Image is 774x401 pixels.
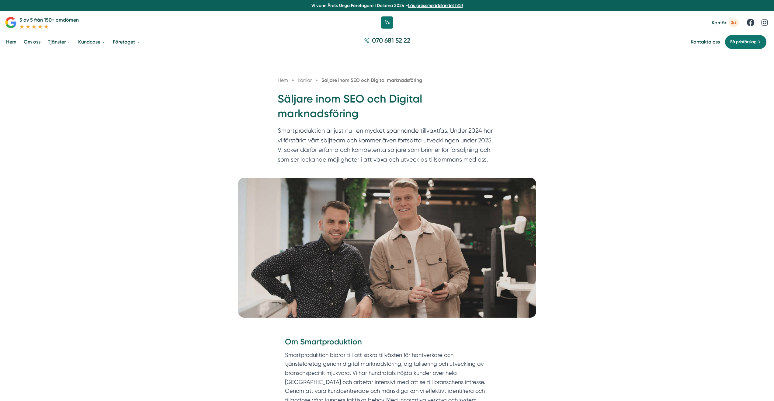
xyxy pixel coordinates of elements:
[278,76,497,84] nav: Breadcrumb
[712,20,726,26] span: Karriär
[278,77,288,83] a: Hem
[725,35,767,49] a: Få prisförslag
[112,34,141,50] a: Företaget
[298,77,313,83] a: Karriär
[408,3,463,8] a: Läs pressmeddelandet här!
[315,76,318,84] span: »
[298,77,312,83] span: Karriär
[238,178,536,318] img: Säljare inom SEO och Digital marknadsföring
[729,19,739,27] span: 2st
[691,39,720,45] a: Kontakta oss
[23,34,42,50] a: Om oss
[321,77,422,83] a: Säljare inom SEO och Digital marknadsföring
[77,34,107,50] a: Kundcase
[2,2,772,9] p: Vi vann Årets Unga Företagare i Dalarna 2024 –
[5,34,18,50] a: Hem
[292,76,294,84] span: »
[285,337,362,347] strong: Om Smartproduktion
[362,36,413,48] a: 070 681 52 22
[730,39,757,45] span: Få prisförslag
[19,16,79,24] p: 5 av 5 från 150+ omdömen
[372,36,410,45] span: 070 681 52 22
[278,92,497,126] h1: Säljare inom SEO och Digital marknadsföring
[47,34,72,50] a: Tjänster
[278,126,497,167] p: Smartproduktion är just nu i en mycket spännande tillväxtfas. Under 2024 har vi förstärkt vårt sä...
[712,19,739,27] a: Karriär 2st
